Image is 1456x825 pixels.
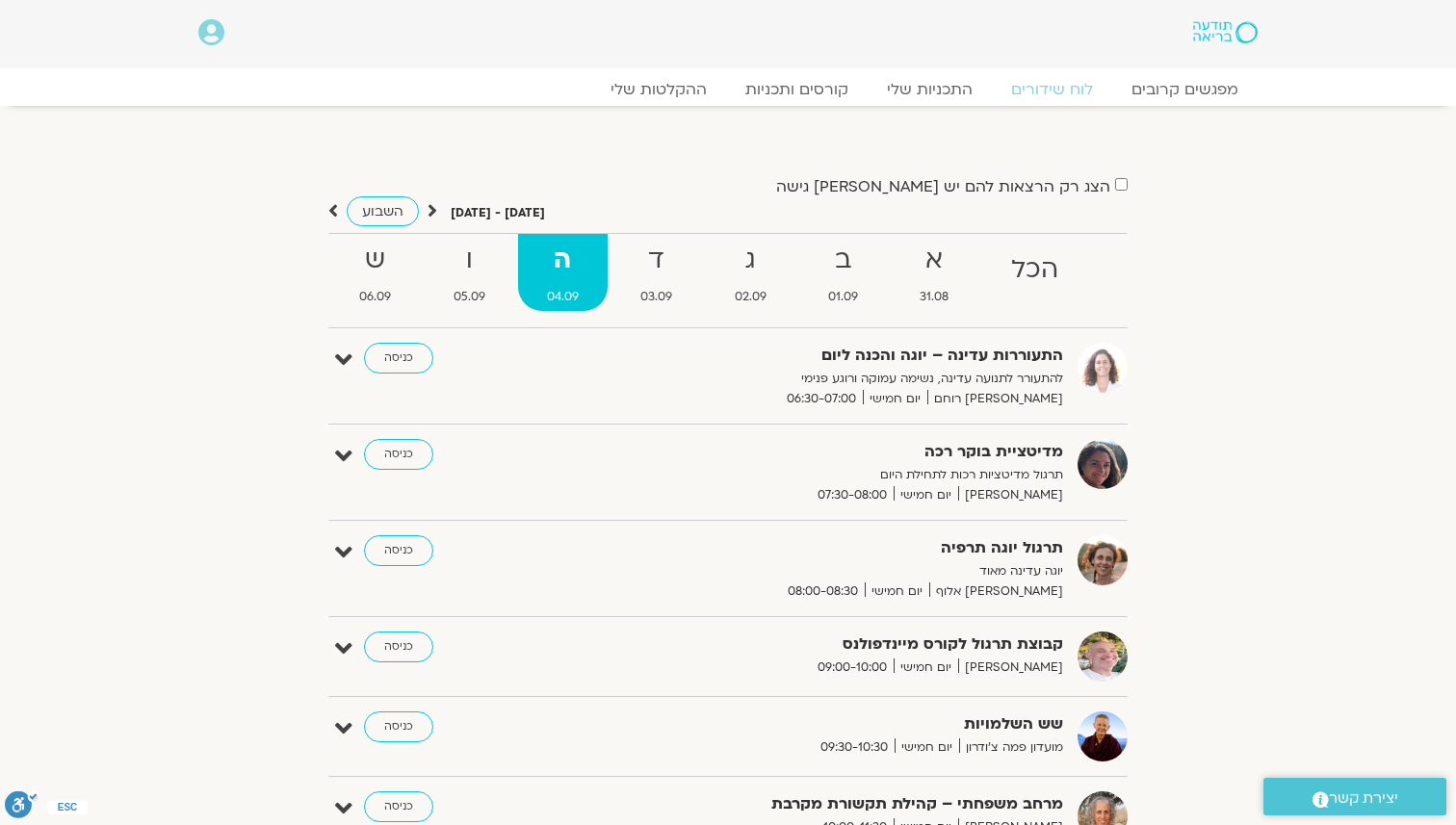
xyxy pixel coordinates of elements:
strong: שש השלמויות [591,711,1063,737]
span: 09:30-10:30 [814,737,895,758]
span: יום חמישי [894,485,958,505]
strong: ש [330,239,420,282]
span: 05.09 [424,287,513,307]
strong: מדיטציית בוקר רכה [591,439,1063,465]
strong: ה [518,239,608,282]
a: הכל [982,234,1087,311]
a: ש06.09 [330,234,420,311]
span: [PERSON_NAME] [958,657,1063,678]
a: ה04.09 [518,234,608,311]
p: להתעורר לתנועה עדינה, נשימה עמוקה ורוגע פנימי [591,369,1063,389]
label: הצג רק הרצאות להם יש [PERSON_NAME] גישה [776,178,1110,195]
span: השבוע [362,202,403,220]
a: כניסה [364,535,433,566]
span: יום חמישי [894,657,958,678]
p: יוגה עדינה מאוד [591,561,1063,581]
span: מועדון פמה צ'ודרון [959,737,1063,758]
strong: א [891,239,977,282]
a: ד03.09 [611,234,701,311]
span: 06.09 [330,287,420,307]
strong: הכל [982,248,1087,292]
strong: ו [424,239,513,282]
a: ההקלטות שלי [591,80,726,99]
a: התכניות שלי [868,80,992,99]
strong: התעוררות עדינה – יוגה והכנה ליום [591,343,1063,369]
a: ג02.09 [706,234,795,311]
span: יצירת קשר [1329,786,1398,812]
span: יום חמישי [895,737,959,758]
strong: ד [611,239,701,282]
span: 08:00-08:30 [781,581,865,602]
strong: קבוצת תרגול לקורס מיינדפולנס [591,632,1063,657]
a: ב01.09 [799,234,887,311]
nav: Menu [198,80,1258,99]
a: לוח שידורים [992,80,1112,99]
a: כניסה [364,343,433,374]
strong: מרחב משפחתי – קהילת תקשורת מקרבת [591,791,1063,817]
span: 07:30-08:00 [811,485,894,505]
strong: ב [799,239,887,282]
a: א31.08 [891,234,977,311]
a: כניסה [364,439,433,470]
a: השבוע [347,196,419,226]
span: יום חמישי [863,389,927,409]
p: תרגול מדיטציות רכות לתחילת היום [591,465,1063,485]
span: 04.09 [518,287,608,307]
a: כניסה [364,791,433,822]
a: קורסים ותכניות [726,80,868,99]
span: 06:30-07:00 [780,389,863,409]
a: ו05.09 [424,234,513,311]
strong: ג [706,239,795,282]
p: [DATE] - [DATE] [451,203,545,223]
a: יצירת קשר [1263,778,1446,815]
span: [PERSON_NAME] אלוף [929,581,1063,602]
span: [PERSON_NAME] רוחם [927,389,1063,409]
a: מפגשים קרובים [1112,80,1258,99]
span: [PERSON_NAME] [958,485,1063,505]
span: 01.09 [799,287,887,307]
span: 09:00-10:00 [811,657,894,678]
span: 31.08 [891,287,977,307]
a: כניסה [364,632,433,662]
span: 03.09 [611,287,701,307]
span: יום חמישי [865,581,929,602]
span: 02.09 [706,287,795,307]
strong: תרגול יוגה תרפיה [591,535,1063,561]
a: כניסה [364,711,433,742]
